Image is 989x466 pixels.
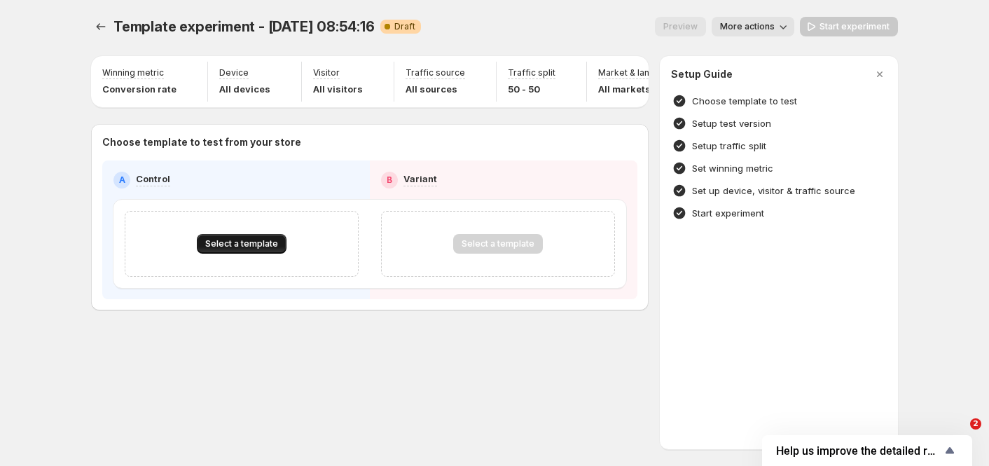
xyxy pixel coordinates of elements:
span: Template experiment - [DATE] 08:54:16 [113,18,375,35]
p: All sources [406,82,465,96]
p: Winning metric [102,67,164,78]
h4: Set winning metric [692,161,773,175]
button: Show survey - Help us improve the detailed report for A/B campaigns [776,442,958,459]
p: Market & language [598,67,676,78]
p: Traffic split [508,67,555,78]
button: Select a template [197,234,286,254]
h4: Start experiment [692,206,764,220]
p: Choose template to test from your store [102,135,637,149]
h3: Setup Guide [671,67,733,81]
span: Select a template [205,238,278,249]
p: Device [219,67,249,78]
p: Conversion rate [102,82,177,96]
button: More actions [712,17,794,36]
h4: Setup test version [692,116,771,130]
span: Help us improve the detailed report for A/B campaigns [776,444,941,458]
h2: B [387,174,392,186]
span: Draft [394,21,415,32]
button: Experiments [91,17,111,36]
p: All markets [598,82,676,96]
span: 2 [970,418,981,430]
h2: A [119,174,125,186]
iframe: Intercom live chat [941,418,975,452]
h4: Setup traffic split [692,139,766,153]
h4: Choose template to test [692,94,797,108]
p: All devices [219,82,270,96]
p: Variant [403,172,437,186]
p: 50 - 50 [508,82,555,96]
p: Control [136,172,170,186]
p: Traffic source [406,67,465,78]
h4: Set up device, visitor & traffic source [692,184,855,198]
span: More actions [720,21,775,32]
p: All visitors [313,82,363,96]
p: Visitor [313,67,340,78]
